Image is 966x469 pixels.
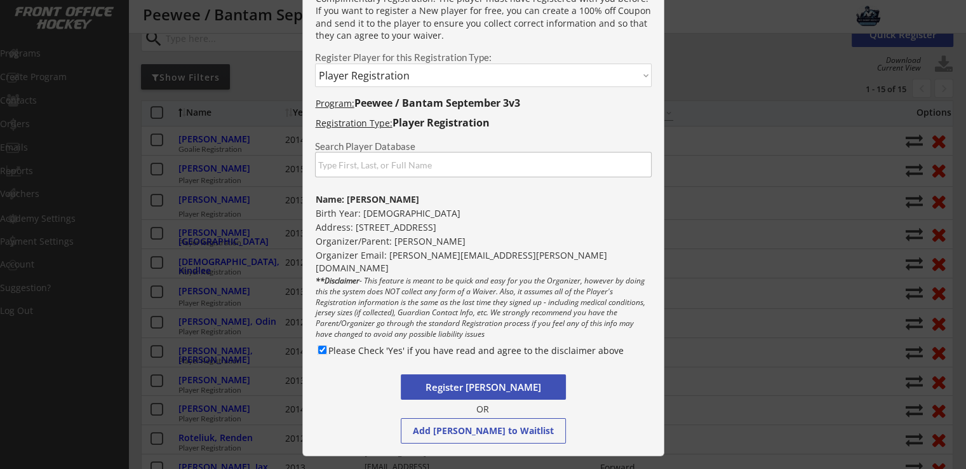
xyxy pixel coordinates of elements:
[392,116,490,130] strong: Player Registration
[316,275,359,286] strong: **Disclaimer
[315,142,652,151] div: Search Player Database
[303,193,663,206] div: Name: [PERSON_NAME]
[303,221,664,234] div: Address: [STREET_ADDRESS]
[316,117,392,129] u: Registration Type:
[328,344,624,357] label: Please Check 'Yes' if you have read and agree to the disclaimer above
[315,152,652,177] input: Type First, Last, or Full Name
[401,374,566,400] button: Register [PERSON_NAME]
[303,276,664,341] div: - This feature is meant to be quick and easy for you the Organizer, however by doing this the sys...
[315,53,652,62] div: Register Player for this Registration Type:
[469,404,497,416] div: OR
[303,249,664,262] div: Organizer Email: [PERSON_NAME][EMAIL_ADDRESS][PERSON_NAME][DOMAIN_NAME]
[303,235,663,248] div: Organizer/Parent: [PERSON_NAME]
[401,418,566,444] button: Add [PERSON_NAME] to Waitlist
[354,96,520,110] strong: Peewee / Bantam September 3v3
[303,207,664,220] div: Birth Year: [DEMOGRAPHIC_DATA]
[316,97,354,109] u: Program:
